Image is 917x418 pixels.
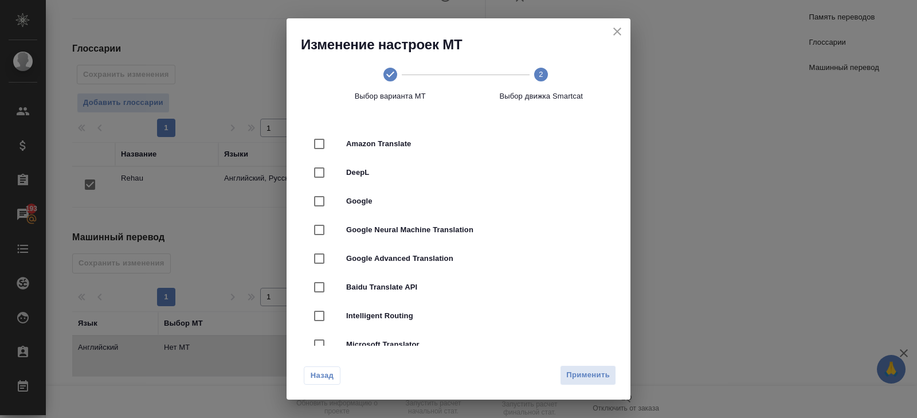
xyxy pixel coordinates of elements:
span: Назад [310,370,334,381]
h2: Изменение настроек МТ [301,36,630,54]
span: DeepL [346,167,603,178]
div: Google [305,187,612,216]
div: Intelligent Routing [305,302,612,330]
span: Выбор движка Smartcat [471,91,613,102]
button: Назад [304,366,340,385]
span: Google [346,196,603,207]
span: Amazon Translate [346,138,603,150]
span: Baidu Translate API [346,282,603,293]
button: close [609,23,626,40]
span: Microsoft Translator [346,339,603,350]
span: Google Neural Machine Translation [346,224,603,236]
span: Выбор варианта МТ [319,91,461,102]
div: DeepL [305,158,612,187]
span: Intelligent Routing [346,310,603,322]
span: Google Advanced Translation [346,253,603,264]
div: Google Advanced Translation [305,244,612,273]
div: Microsoft Translator [305,330,612,359]
div: Google Neural Machine Translation [305,216,612,244]
button: Применить [560,365,616,385]
div: Baidu Translate API [305,273,612,302]
span: Применить [566,369,610,382]
text: 2 [539,70,543,79]
div: Amazon Translate [305,130,612,158]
